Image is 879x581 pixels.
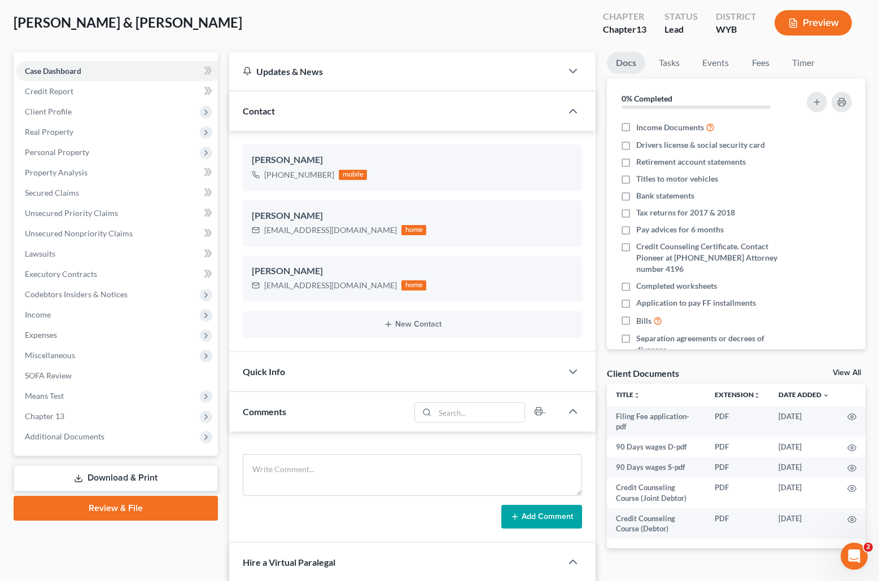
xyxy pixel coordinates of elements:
td: [DATE] [769,406,838,437]
a: View All [833,369,861,377]
a: Unsecured Nonpriority Claims [16,223,218,244]
span: Chapter 13 [25,411,64,421]
div: [PERSON_NAME] [252,209,573,223]
span: Executory Contracts [25,269,97,279]
td: [DATE] [769,457,838,478]
div: mobile [339,170,367,180]
div: [PHONE_NUMBER] [264,169,334,181]
span: 13 [636,24,646,34]
span: Client Profile [25,107,72,116]
td: PDF [706,457,769,478]
button: New Contact [252,320,573,329]
td: PDF [706,437,769,457]
span: Income [25,310,51,319]
span: Bills [636,315,651,327]
div: Lead [664,23,698,36]
div: Status [664,10,698,23]
span: Credit Report [25,86,73,96]
div: Chapter [603,23,646,36]
span: Drivers license & social security card [636,139,765,151]
a: Tasks [650,52,689,74]
div: Client Documents [607,367,679,379]
a: Date Added expand_more [779,390,829,399]
span: Retirement account statements [636,156,746,168]
span: Expenses [25,330,57,340]
a: Review & File [14,496,218,521]
span: 2 [864,543,873,552]
a: Lawsuits [16,244,218,264]
span: Pay advices for 6 months [636,224,724,235]
a: Fees [742,52,779,74]
span: Application to pay FF installments [636,297,756,309]
span: Property Analysis [25,168,88,177]
div: Updates & News [243,65,548,77]
td: 90 Days wages S-pdf [607,457,706,478]
td: PDF [706,478,769,509]
iframe: Intercom live chat [841,543,868,570]
span: Income Documents [636,122,704,133]
div: [PERSON_NAME] [252,265,573,278]
a: Events [693,52,738,74]
span: Separation agreements or decrees of divorces [636,333,791,355]
span: [PERSON_NAME] & [PERSON_NAME] [14,14,242,30]
span: SOFA Review [25,371,72,380]
i: expand_more [823,392,829,399]
a: SOFA Review [16,366,218,386]
td: [DATE] [769,437,838,457]
div: home [401,280,426,290]
span: Hire a Virtual Paralegal [243,557,335,567]
span: Codebtors Insiders & Notices [25,289,128,299]
a: Case Dashboard [16,61,218,81]
span: Secured Claims [25,188,79,197]
a: Executory Contracts [16,264,218,284]
input: Search... [435,403,525,422]
span: Unsecured Nonpriority Claims [25,228,133,238]
div: [PERSON_NAME] [252,153,573,167]
span: Bank statements [636,190,694,201]
span: Case Dashboard [25,66,81,76]
span: Contact [243,105,275,116]
a: Docs [607,52,645,74]
a: Secured Claims [16,183,218,203]
a: Property Analysis [16,162,218,183]
td: [DATE] [769,508,838,539]
div: [EMAIL_ADDRESS][DOMAIN_NAME] [264,225,397,236]
span: Quick Info [243,366,285,377]
span: Credit Counseling Certificate. Contact Pioneer at [PHONE_NUMBER] Attorney number 4196 [636,241,791,275]
span: Real Property [25,127,73,137]
div: Chapter [603,10,646,23]
a: Extensionunfold_more [715,390,760,399]
td: [DATE] [769,478,838,509]
a: Titleunfold_more [616,390,640,399]
a: Download & Print [14,465,218,491]
td: Credit Counseling Course (Debtor) [607,508,706,539]
span: Completed worksheets [636,280,717,292]
span: Unsecured Priority Claims [25,208,118,218]
td: Filing Fee application-pdf [607,406,706,437]
strong: 0% Completed [622,94,672,103]
td: 90 Days wages D-pdf [607,437,706,457]
td: Credit Counseling Course (Joint Debtor) [607,478,706,509]
button: Preview [775,10,852,36]
div: District [716,10,756,23]
span: Additional Documents [25,432,104,441]
a: Credit Report [16,81,218,102]
a: Unsecured Priority Claims [16,203,218,223]
i: unfold_more [633,392,640,399]
span: Tax returns for 2017 & 2018 [636,207,735,218]
span: Means Test [25,391,64,400]
td: PDF [706,508,769,539]
a: Timer [783,52,824,74]
div: WYB [716,23,756,36]
div: [EMAIL_ADDRESS][DOMAIN_NAME] [264,280,397,291]
span: Lawsuits [25,249,55,258]
td: PDF [706,406,769,437]
button: Add Comment [501,505,582,529]
span: Titles to motor vehicles [636,173,718,184]
span: Miscellaneous [25,350,75,360]
div: home [401,225,426,235]
span: Personal Property [25,147,89,157]
i: unfold_more [754,392,760,399]
span: Comments [243,406,286,417]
